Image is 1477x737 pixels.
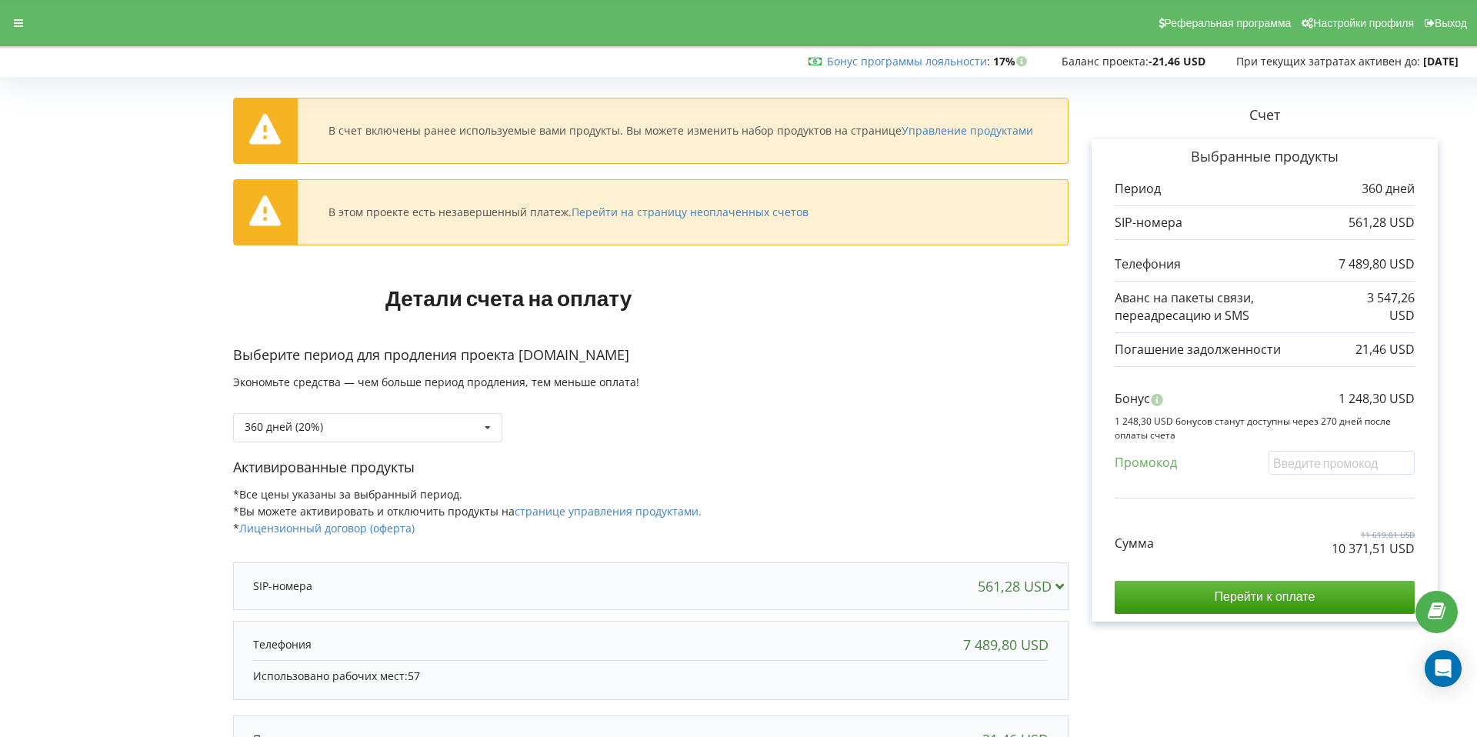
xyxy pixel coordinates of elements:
p: Телефония [1115,255,1181,273]
strong: 17% [993,54,1031,68]
p: 21,46 USD [1355,341,1415,358]
div: Open Intercom Messenger [1425,650,1462,687]
p: Выберите период для продления проекта [DOMAIN_NAME] [233,345,1069,365]
strong: [DATE] [1423,54,1459,68]
p: 1 248,30 USD бонусов станут доступны через 270 дней после оплаты счета [1115,415,1415,441]
a: Бонус программы лояльности [827,54,987,68]
p: Сумма [1115,535,1154,552]
p: SIP-номера [253,579,312,594]
p: Телефония [253,637,312,652]
p: Бонус [1115,390,1150,408]
span: *Все цены указаны за выбранный период. [233,487,462,502]
p: Аванс на пакеты связи, переадресацию и SMS [1115,289,1350,325]
p: Промокод [1115,454,1177,472]
span: Настройки профиля [1313,17,1414,29]
h1: Детали счета на оплату [233,261,785,335]
p: Выбранные продукты [1115,147,1415,167]
span: Выход [1435,17,1467,29]
a: Перейти на страницу неоплаченных счетов [572,205,809,219]
span: Экономьте средства — чем больше период продления, тем меньше оплата! [233,375,639,389]
div: 561,28 USD [978,579,1071,594]
p: 11 619,81 USD [1332,529,1415,540]
a: Управление продуктами [902,123,1033,138]
p: SIP-номера [1115,214,1182,232]
input: Перейти к оплате [1115,581,1415,613]
p: Погашение задолженности [1115,341,1281,358]
p: 1 248,30 USD [1339,390,1415,408]
a: странице управления продуктами. [515,504,702,519]
p: 7 489,80 USD [1339,255,1415,273]
p: 3 547,26 USD [1350,289,1415,325]
span: *Вы можете активировать и отключить продукты на [233,504,702,519]
span: 57 [408,669,420,683]
a: Лицензионный договор (оферта) [239,521,415,535]
div: В этом проекте есть незавершенный платеж. [328,205,809,219]
span: При текущих затратах активен до: [1236,54,1420,68]
p: Активированные продукты [233,458,1069,478]
p: 561,28 USD [1349,214,1415,232]
p: 360 дней [1362,180,1415,198]
p: Счет [1069,105,1461,125]
p: Использовано рабочих мест: [253,669,1049,684]
input: Введите промокод [1269,451,1415,475]
div: 360 дней (20%) [245,422,323,432]
p: Период [1115,180,1161,198]
div: 7 489,80 USD [963,637,1049,652]
span: Баланс проекта: [1062,54,1149,68]
p: 10 371,51 USD [1332,540,1415,558]
strong: -21,46 USD [1149,54,1205,68]
div: В счет включены ранее используемые вами продукты. Вы можете изменить набор продуктов на странице [328,124,1033,138]
span: : [827,54,990,68]
span: Реферальная программа [1165,17,1292,29]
